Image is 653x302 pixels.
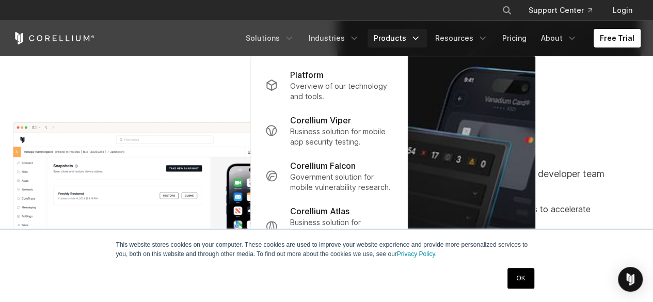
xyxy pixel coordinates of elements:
[368,29,427,47] a: Products
[257,153,401,199] a: Corellium Falcon Government solution for mobile vulnerability research.
[290,205,349,217] p: Corellium Atlas
[520,1,600,20] a: Support Center
[257,62,401,108] a: Platform Overview of our technology and tools.
[290,126,393,147] p: Business solution for mobile app security testing.
[535,29,583,47] a: About
[604,1,641,20] a: Login
[618,267,643,292] div: Open Intercom Messenger
[13,122,316,298] img: Powerful built-in tools with iOS pentest
[507,268,534,289] a: OK
[429,29,494,47] a: Resources
[13,32,95,44] a: Corellium Home
[290,172,393,193] p: Government solution for mobile vulnerability research.
[290,160,356,172] p: Corellium Falcon
[116,240,537,259] p: This website stores cookies on your computer. These cookies are used to improve your website expe...
[240,29,641,47] div: Navigation Menu
[290,69,324,81] p: Platform
[496,29,533,47] a: Pricing
[489,1,641,20] div: Navigation Menu
[397,250,437,258] a: Privacy Policy.
[594,29,641,47] a: Free Trial
[302,29,365,47] a: Industries
[290,217,393,248] p: Business solution for automotive software development.
[257,108,401,153] a: Corellium Viper Business solution for mobile app security testing.
[498,1,516,20] button: Search
[290,114,351,126] p: Corellium Viper
[240,29,300,47] a: Solutions
[290,81,393,102] p: Overview of our technology and tools.
[257,199,401,255] a: Corellium Atlas Business solution for automotive software development.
